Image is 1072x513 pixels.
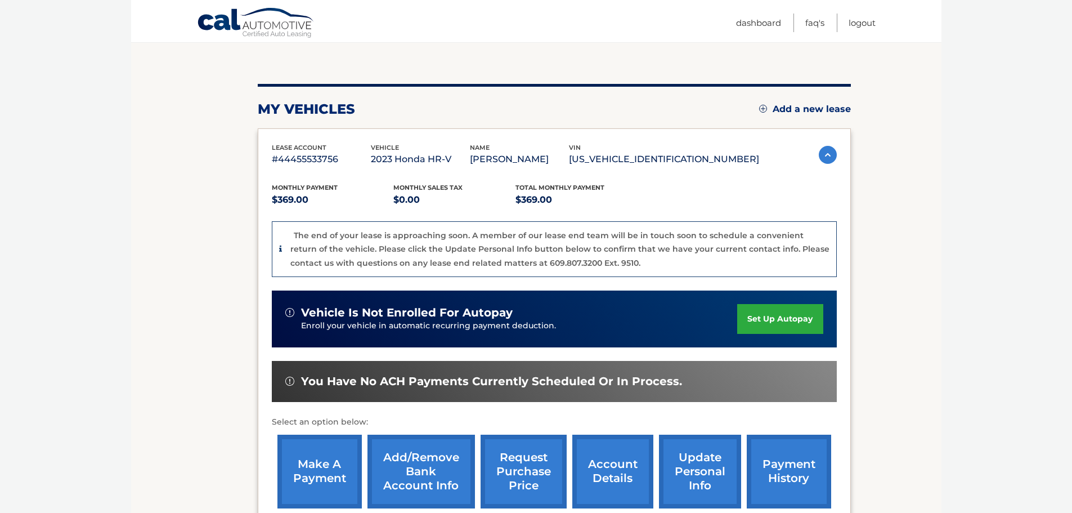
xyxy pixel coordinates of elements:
p: $0.00 [393,192,515,208]
a: Cal Automotive [197,7,315,40]
span: Total Monthly Payment [515,184,604,191]
a: payment history [747,435,831,508]
a: request purchase price [481,435,567,508]
a: set up autopay [737,304,823,334]
a: Dashboard [736,14,781,32]
span: Monthly Payment [272,184,338,191]
span: vehicle [371,144,399,151]
p: $369.00 [515,192,638,208]
a: FAQ's [805,14,824,32]
span: vin [569,144,581,151]
span: name [470,144,490,151]
p: Select an option below: [272,416,837,429]
img: alert-white.svg [285,308,294,317]
span: vehicle is not enrolled for autopay [301,306,513,320]
span: Monthly sales Tax [393,184,463,191]
p: $369.00 [272,192,394,208]
a: Add/Remove bank account info [367,435,475,508]
span: lease account [272,144,326,151]
a: Logout [849,14,876,32]
a: make a payment [277,435,362,508]
img: accordion-active.svg [819,146,837,164]
p: The end of your lease is approaching soon. A member of our lease end team will be in touch soon t... [290,230,829,268]
p: [US_VEHICLE_IDENTIFICATION_NUMBER] [569,151,759,167]
h2: my vehicles [258,101,355,118]
a: account details [572,435,653,508]
img: add.svg [759,105,767,113]
p: #44455533756 [272,151,371,167]
p: 2023 Honda HR-V [371,151,470,167]
p: [PERSON_NAME] [470,151,569,167]
img: alert-white.svg [285,377,294,386]
span: You have no ACH payments currently scheduled or in process. [301,374,682,389]
p: Enroll your vehicle in automatic recurring payment deduction. [301,320,738,332]
a: update personal info [659,435,741,508]
a: Add a new lease [759,104,851,115]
